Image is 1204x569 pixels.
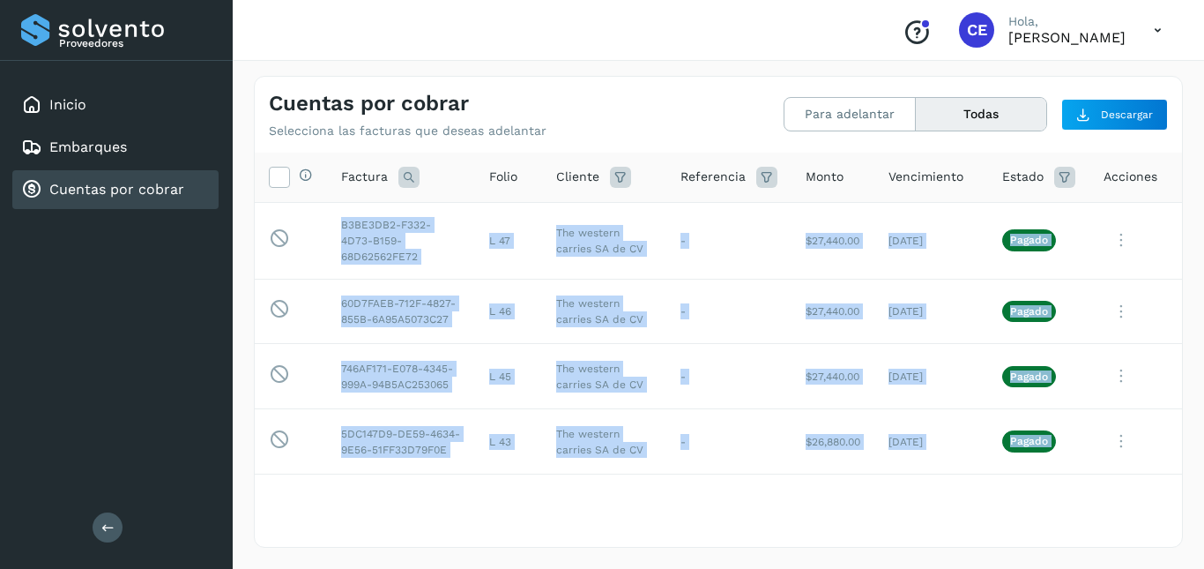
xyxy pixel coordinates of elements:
button: Para adelantar [784,98,916,131]
td: L 43 [475,409,542,475]
a: Embarques [49,139,127,155]
td: 5DC147D9-DE59-4634-9E56-51FF33D79F0E [327,409,475,475]
span: Referencia [680,168,746,186]
button: Todas [916,98,1046,131]
span: Monto [806,168,844,186]
td: [DATE] [874,409,988,475]
td: - [666,202,792,279]
span: Vencimiento [888,168,963,186]
p: Pagado [1010,234,1048,246]
p: CLAUDIA ELIZABETH SANCHEZ RAMIREZ [1008,29,1126,46]
td: [DATE] [874,279,988,344]
td: - [666,344,792,409]
td: 746AF171-E078-4345-999A-94B5AC253065 [327,344,475,409]
td: The western carries SA de CV [542,279,666,344]
td: 60D7FAEB-712F-4827-855B-6A95A5073C27 [327,279,475,344]
td: L 42 [475,474,542,550]
td: L 46 [475,279,542,344]
td: [DATE] [874,202,988,279]
td: $27,440.00 [792,202,874,279]
td: - [666,409,792,475]
td: [DATE] [874,344,988,409]
td: $26,880.00 [792,474,874,550]
span: Descargar [1101,107,1153,123]
span: Factura [341,168,388,186]
span: Estado [1002,168,1044,186]
div: Cuentas por cobrar [12,170,219,209]
td: The western carries SA de CV [542,409,666,475]
td: The western carries SA de CV [542,202,666,279]
td: $27,440.00 [792,344,874,409]
button: Descargar [1061,99,1168,131]
a: Cuentas por cobrar [49,181,184,198]
td: D7568CDB-9A93-437D-AB0D-F9485919A213 [327,474,475,550]
td: L 47 [475,202,542,279]
td: $27,440.00 [792,279,874,344]
span: Acciones [1104,168,1157,186]
div: Embarques [12,128,219,167]
a: Inicio [49,96,86,113]
h4: Cuentas por cobrar [269,91,469,116]
td: - [666,279,792,344]
p: Pagado [1010,435,1048,447]
td: The western carries SA de CV [542,474,666,550]
span: Folio [489,168,517,186]
td: The western carries SA de CV [542,344,666,409]
div: Inicio [12,86,219,124]
td: $26,880.00 [792,409,874,475]
span: Cliente [556,168,599,186]
p: Proveedores [59,37,212,49]
p: Hola, [1008,14,1126,29]
td: [DATE] [874,474,988,550]
p: Pagado [1010,305,1048,318]
td: L 45 [475,344,542,409]
td: - [666,474,792,550]
p: Pagado [1010,371,1048,383]
td: B3BE3DB2-F332-4D73-B159-68D62562FE72 [327,202,475,279]
p: Selecciona las facturas que deseas adelantar [269,124,546,139]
